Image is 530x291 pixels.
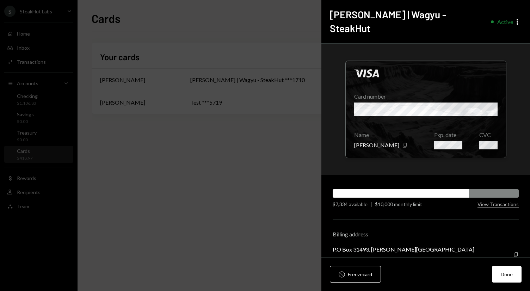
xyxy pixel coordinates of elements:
[333,255,491,262] div: [PERSON_NAME], [GEOGRAPHIC_DATA], undefined KY1-1206
[492,266,522,283] button: Done
[333,231,519,237] div: Billing address
[375,200,422,208] div: $10,000 monthly limit
[345,61,506,158] div: Click to hide
[330,266,381,283] button: Freezecard
[348,271,372,278] div: Freeze card
[477,201,519,208] button: View Transactions
[333,246,491,253] div: P.O Box 31493, [PERSON_NAME][GEOGRAPHIC_DATA]
[497,18,513,25] div: Active
[330,8,485,35] h2: [PERSON_NAME] | Wagyu - SteakHut
[333,200,368,208] div: $7,334 available
[370,200,372,208] div: |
